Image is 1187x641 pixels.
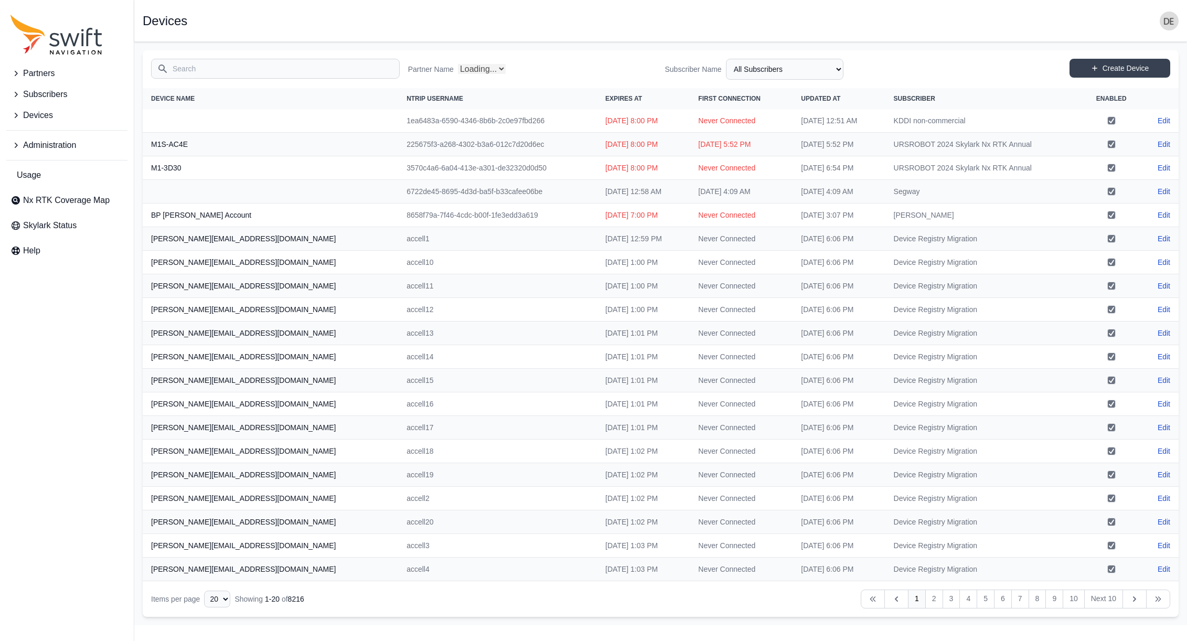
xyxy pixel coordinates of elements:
[597,251,690,274] td: [DATE] 1:00 PM
[690,510,793,534] td: Never Connected
[1158,517,1170,527] a: Edit
[690,227,793,251] td: Never Connected
[793,251,885,274] td: [DATE] 6:06 PM
[1158,564,1170,574] a: Edit
[885,180,1082,204] td: Segway
[597,487,690,510] td: [DATE] 1:02 PM
[793,487,885,510] td: [DATE] 6:06 PM
[408,64,454,74] label: Partner Name
[690,440,793,463] td: Never Connected
[793,558,885,581] td: [DATE] 6:06 PM
[1158,139,1170,149] a: Edit
[690,487,793,510] td: Never Connected
[143,392,398,416] th: [PERSON_NAME][EMAIL_ADDRESS][DOMAIN_NAME]
[143,440,398,463] th: [PERSON_NAME][EMAIL_ADDRESS][DOMAIN_NAME]
[726,59,843,80] select: Subscriber
[6,135,127,156] button: Administration
[885,133,1082,156] td: URSROBOT 2024 Skylark Nx RTK Annual
[1063,590,1085,608] a: 10
[1158,375,1170,386] a: Edit
[885,534,1082,558] td: Device Registry Migration
[1158,186,1170,197] a: Edit
[6,240,127,261] a: Help
[885,227,1082,251] td: Device Registry Migration
[690,416,793,440] td: Never Connected
[597,274,690,298] td: [DATE] 1:00 PM
[23,244,40,257] span: Help
[143,133,398,156] th: M1S-AC4E
[398,251,597,274] td: accell10
[143,298,398,322] th: [PERSON_NAME][EMAIL_ADDRESS][DOMAIN_NAME]
[793,440,885,463] td: [DATE] 6:06 PM
[690,109,793,133] td: Never Connected
[1158,304,1170,315] a: Edit
[793,534,885,558] td: [DATE] 6:06 PM
[398,298,597,322] td: accell12
[398,440,597,463] td: accell18
[143,156,398,180] th: M1-3D30
[6,63,127,84] button: Partners
[690,274,793,298] td: Never Connected
[885,487,1082,510] td: Device Registry Migration
[885,510,1082,534] td: Device Registry Migration
[690,463,793,487] td: Never Connected
[793,369,885,392] td: [DATE] 6:06 PM
[690,180,793,204] td: [DATE] 4:09 AM
[143,487,398,510] th: [PERSON_NAME][EMAIL_ADDRESS][DOMAIN_NAME]
[994,590,1012,608] a: 6
[17,169,41,181] span: Usage
[885,298,1082,322] td: Device Registry Migration
[398,534,597,558] td: accell3
[597,204,690,227] td: [DATE] 7:00 PM
[1158,446,1170,456] a: Edit
[398,109,597,133] td: 1ea6483a-6590-4346-8b6b-2c0e97fbd266
[398,510,597,534] td: accell20
[597,558,690,581] td: [DATE] 1:03 PM
[690,345,793,369] td: Never Connected
[885,392,1082,416] td: Device Registry Migration
[398,345,597,369] td: accell14
[398,180,597,204] td: 6722de45-8695-4d3d-ba5f-b33cafee06be
[597,322,690,345] td: [DATE] 1:01 PM
[597,133,690,156] td: [DATE] 8:00 PM
[6,105,127,126] button: Devices
[690,298,793,322] td: Never Connected
[885,204,1082,227] td: [PERSON_NAME]
[143,15,187,27] h1: Devices
[398,204,597,227] td: 8658f79a-7f46-4cdc-b00f-1fe3edd3a619
[1029,590,1046,608] a: 8
[793,416,885,440] td: [DATE] 6:06 PM
[143,274,398,298] th: [PERSON_NAME][EMAIL_ADDRESS][DOMAIN_NAME]
[1158,233,1170,244] a: Edit
[1082,88,1141,109] th: Enabled
[793,156,885,180] td: [DATE] 6:54 PM
[1158,540,1170,551] a: Edit
[151,595,200,603] span: Items per page
[793,274,885,298] td: [DATE] 6:06 PM
[1011,590,1029,608] a: 7
[925,590,943,608] a: 2
[265,595,280,603] span: 1 - 20
[801,95,840,102] span: Updated At
[597,180,690,204] td: [DATE] 12:58 AM
[143,251,398,274] th: [PERSON_NAME][EMAIL_ADDRESS][DOMAIN_NAME]
[793,133,885,156] td: [DATE] 5:52 PM
[1045,590,1063,608] a: 9
[597,463,690,487] td: [DATE] 1:02 PM
[143,369,398,392] th: [PERSON_NAME][EMAIL_ADDRESS][DOMAIN_NAME]
[793,322,885,345] td: [DATE] 6:06 PM
[665,64,722,74] label: Subscriber Name
[793,298,885,322] td: [DATE] 6:06 PM
[885,369,1082,392] td: Device Registry Migration
[597,440,690,463] td: [DATE] 1:02 PM
[690,204,793,227] td: Never Connected
[234,594,304,604] div: Showing of
[793,204,885,227] td: [DATE] 3:07 PM
[908,590,926,608] a: 1
[690,558,793,581] td: Never Connected
[690,369,793,392] td: Never Connected
[143,534,398,558] th: [PERSON_NAME][EMAIL_ADDRESS][DOMAIN_NAME]
[597,534,690,558] td: [DATE] 1:03 PM
[597,416,690,440] td: [DATE] 1:01 PM
[793,109,885,133] td: [DATE] 12:51 AM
